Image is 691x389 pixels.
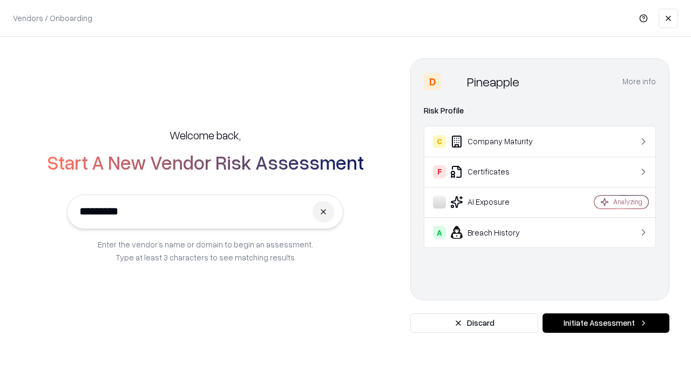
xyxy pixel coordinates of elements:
[433,135,446,148] div: C
[433,135,562,148] div: Company Maturity
[433,196,562,209] div: AI Exposure
[543,313,669,333] button: Initiate Assessment
[98,238,313,264] p: Enter the vendor’s name or domain to begin an assessment. Type at least 3 characters to see match...
[424,104,656,117] div: Risk Profile
[410,313,538,333] button: Discard
[13,12,92,24] p: Vendors / Onboarding
[622,72,656,91] button: More info
[47,151,364,173] h2: Start A New Vendor Risk Assessment
[445,73,463,90] img: Pineapple
[170,128,241,143] h5: Welcome back,
[433,226,446,239] div: A
[467,73,519,90] div: Pineapple
[613,197,642,206] div: Analyzing
[433,165,446,178] div: F
[433,165,562,178] div: Certificates
[424,73,441,90] div: D
[433,226,562,239] div: Breach History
